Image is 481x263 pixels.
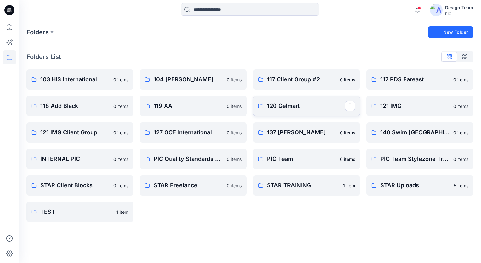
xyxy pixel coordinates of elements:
a: 137 [PERSON_NAME]0 items [253,122,360,143]
a: 103 HIS International0 items [26,69,133,90]
p: TEST [40,207,113,216]
p: 137 [PERSON_NAME] [267,128,336,137]
a: 119 AAI0 items [140,96,247,116]
a: 140 Swim [GEOGRAPHIC_DATA]0 items [366,122,473,143]
p: 0 items [340,76,355,83]
p: 117 Client Group #2 [267,75,336,84]
p: 0 items [453,156,468,162]
p: 117 PDS Fareast [380,75,450,84]
a: 118 Add Black0 items [26,96,133,116]
p: 0 items [453,76,468,83]
p: Folders List [26,52,61,61]
p: 0 items [113,129,128,136]
p: STAR TRAINING [267,181,339,190]
a: 127 GCE International0 items [140,122,247,143]
p: 0 items [227,156,242,162]
p: 121 IMG [380,102,450,110]
p: 1 item [116,209,128,215]
p: 127 GCE International [154,128,223,137]
div: Design Team [445,4,473,11]
a: PIC Quality Standards Test Group0 items [140,149,247,169]
a: 104 [PERSON_NAME]0 items [140,69,247,90]
button: New Folder [428,26,473,38]
p: 0 items [227,76,242,83]
p: 0 items [227,182,242,189]
p: 140 Swim [GEOGRAPHIC_DATA] [380,128,450,137]
p: 1 item [343,182,355,189]
a: STAR Client Blocks0 items [26,175,133,196]
a: PIC Team0 items [253,149,360,169]
a: INTERNAL PIC0 items [26,149,133,169]
a: PIC Team Stylezone Training0 items [366,149,473,169]
p: 103 HIS International [40,75,110,84]
p: INTERNAL PIC [40,155,110,163]
a: 117 PDS Fareast0 items [366,69,473,90]
p: 5 items [454,182,468,189]
p: 0 items [113,182,128,189]
p: 0 items [227,103,242,109]
a: 120 Gelmart [253,96,360,116]
p: 118 Add Black [40,102,110,110]
img: avatar [430,4,443,16]
p: STAR Uploads [380,181,450,190]
a: TEST1 item [26,202,133,222]
a: 121 IMG Client Group0 items [26,122,133,143]
p: 119 AAI [154,102,223,110]
p: 0 items [340,156,355,162]
p: STAR Freelance [154,181,223,190]
p: 120 Gelmart [267,102,345,110]
p: 0 items [453,103,468,109]
a: 117 Client Group #20 items [253,69,360,90]
p: PIC Team [267,155,336,163]
p: 0 items [227,129,242,136]
p: 121 IMG Client Group [40,128,110,137]
p: STAR Client Blocks [40,181,110,190]
p: PIC Team Stylezone Training [380,155,450,163]
a: STAR Uploads5 items [366,175,473,196]
p: 0 items [113,156,128,162]
p: 0 items [340,129,355,136]
a: 121 IMG0 items [366,96,473,116]
p: 0 items [113,76,128,83]
div: PIC [445,11,473,16]
p: PIC Quality Standards Test Group [154,155,223,163]
p: 0 items [453,129,468,136]
p: 104 [PERSON_NAME] [154,75,223,84]
p: 0 items [113,103,128,109]
a: STAR Freelance0 items [140,175,247,196]
a: STAR TRAINING1 item [253,175,360,196]
a: Folders [26,28,49,37]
